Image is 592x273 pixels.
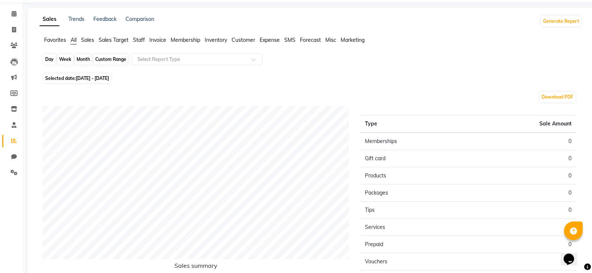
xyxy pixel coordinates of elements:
[541,16,581,27] button: Generate Report
[76,75,109,81] span: [DATE] - [DATE]
[43,54,56,65] div: Day
[93,16,117,22] a: Feedback
[43,262,349,272] h6: Sales summary
[360,115,468,133] th: Type
[468,167,576,184] td: 0
[232,37,255,43] span: Customer
[149,37,166,43] span: Invoice
[125,16,154,22] a: Comparison
[341,37,365,43] span: Marketing
[133,37,145,43] span: Staff
[561,243,585,266] iframe: chat widget
[360,133,468,150] td: Memberships
[360,219,468,236] td: Services
[468,133,576,150] td: 0
[71,37,77,43] span: All
[43,74,111,83] span: Selected date:
[75,54,92,65] div: Month
[44,37,66,43] span: Favorites
[40,13,59,26] a: Sales
[360,150,468,167] td: Gift card
[325,37,336,43] span: Misc
[468,150,576,167] td: 0
[468,236,576,253] td: 0
[468,184,576,202] td: 0
[468,115,576,133] th: Sale Amount
[360,236,468,253] td: Prepaid
[360,202,468,219] td: Tips
[68,16,84,22] a: Trends
[360,253,468,270] td: Vouchers
[57,54,73,65] div: Week
[284,37,295,43] span: SMS
[205,37,227,43] span: Inventory
[260,37,280,43] span: Expense
[468,253,576,270] td: 0
[99,37,128,43] span: Sales Target
[468,202,576,219] td: 0
[93,54,128,65] div: Custom Range
[360,184,468,202] td: Packages
[171,37,200,43] span: Membership
[360,167,468,184] td: Products
[81,37,94,43] span: Sales
[300,37,321,43] span: Forecast
[468,219,576,236] td: 0
[540,92,575,102] button: Download PDF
